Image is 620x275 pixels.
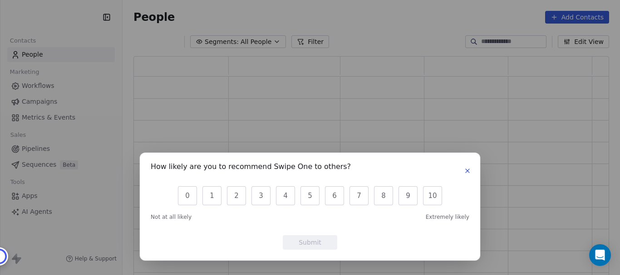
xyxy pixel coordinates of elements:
button: 7 [349,186,369,205]
button: Submit [283,235,337,250]
button: 10 [423,186,442,205]
button: 0 [178,186,197,205]
button: 3 [251,186,271,205]
button: 5 [300,186,320,205]
h1: How likely are you to recommend Swipe One to others? [151,164,351,173]
button: 4 [276,186,295,205]
button: 8 [374,186,393,205]
span: Not at all likely [151,213,192,221]
button: 6 [325,186,344,205]
button: 2 [227,186,246,205]
button: 1 [202,186,221,205]
span: Extremely likely [426,213,469,221]
button: 9 [399,186,418,205]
